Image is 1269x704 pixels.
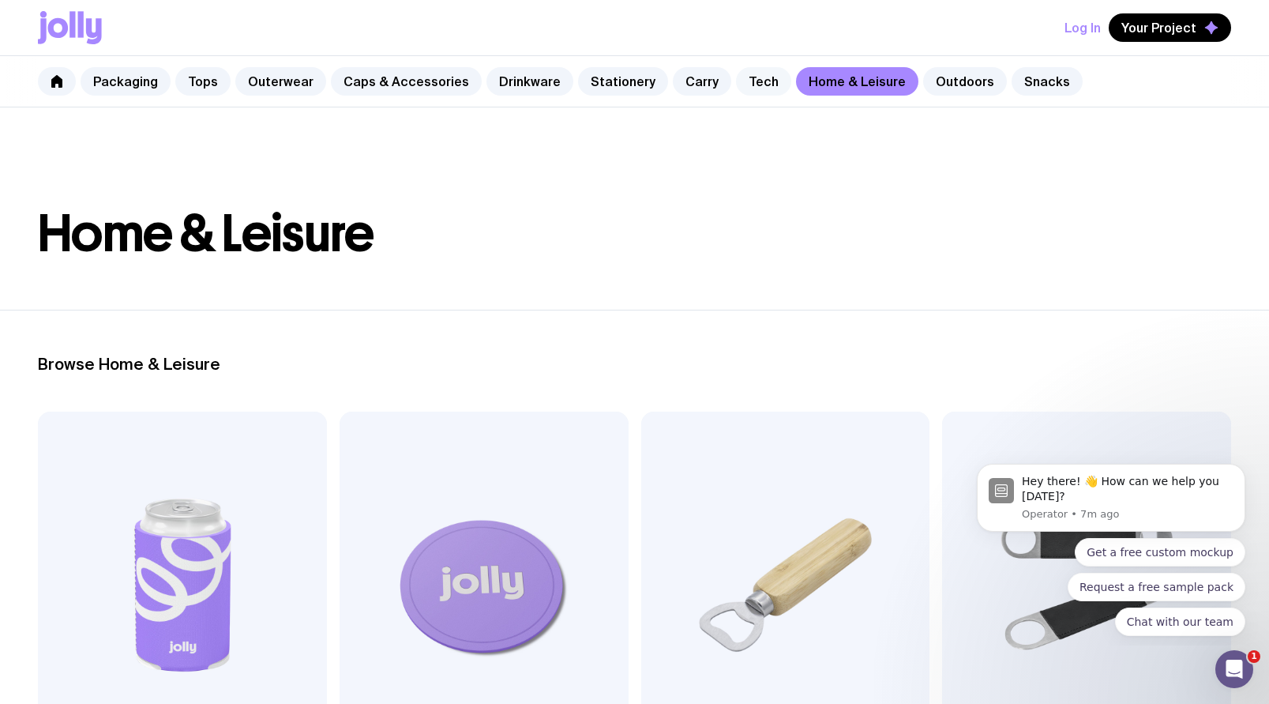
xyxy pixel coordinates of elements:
button: Your Project [1109,13,1231,42]
a: Outerwear [235,67,326,96]
a: Drinkware [486,67,573,96]
a: Caps & Accessories [331,67,482,96]
h1: Home & Leisure [38,209,1231,259]
a: Home & Leisure [796,67,918,96]
a: Tech [736,67,791,96]
a: Tops [175,67,231,96]
a: Carry [673,67,731,96]
a: Packaging [81,67,171,96]
a: Stationery [578,67,668,96]
a: Snacks [1012,67,1083,96]
span: 1 [1248,650,1260,663]
h2: Browse Home & Leisure [38,355,1231,374]
button: Log In [1064,13,1101,42]
iframe: Intercom notifications message [953,450,1269,646]
a: Outdoors [923,67,1007,96]
iframe: Intercom live chat [1215,650,1253,688]
span: Your Project [1121,20,1196,36]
